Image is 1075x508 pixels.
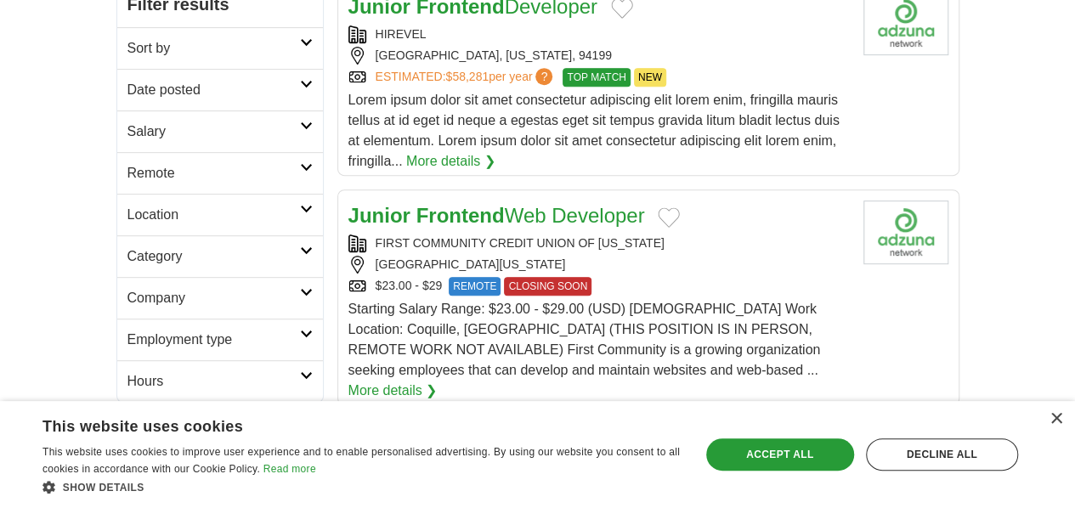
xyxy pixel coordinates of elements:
[117,235,323,277] a: Category
[42,411,638,437] div: This website uses cookies
[127,121,300,142] h2: Salary
[504,277,591,296] span: CLOSING SOON
[117,110,323,152] a: Salary
[348,256,850,274] div: [GEOGRAPHIC_DATA][US_STATE]
[535,68,552,85] span: ?
[348,93,840,168] span: Lorem ipsum dolor sit amet consectetur adipiscing elit lorem enim, fringilla mauris tellus at id ...
[127,288,300,308] h2: Company
[42,478,681,495] div: Show details
[117,277,323,319] a: Company
[348,234,850,252] div: FIRST COMMUNITY CREDIT UNION OF [US_STATE]
[263,463,316,475] a: Read more, opens a new window
[449,277,501,296] span: REMOTE
[376,68,557,87] a: ESTIMATED:$58,281per year?
[117,69,323,110] a: Date posted
[127,371,300,392] h2: Hours
[42,446,680,475] span: This website uses cookies to improve user experience and to enable personalised advertising. By u...
[658,207,680,228] button: Add to favorite jobs
[127,246,300,267] h2: Category
[117,27,323,69] a: Sort by
[117,152,323,194] a: Remote
[348,204,410,227] strong: Junior
[117,360,323,402] a: Hours
[866,438,1018,471] div: Decline all
[416,204,505,227] strong: Frontend
[445,70,489,83] span: $58,281
[348,302,821,377] span: Starting Salary Range: $23.00 - $29.00 (USD) [DEMOGRAPHIC_DATA] Work Location: Coquille, [GEOGRAP...
[348,381,438,401] a: More details ❯
[127,205,300,225] h2: Location
[117,319,323,360] a: Employment type
[406,151,495,172] a: More details ❯
[117,194,323,235] a: Location
[563,68,630,87] span: TOP MATCH
[127,330,300,350] h2: Employment type
[348,47,850,65] div: [GEOGRAPHIC_DATA], [US_STATE], 94199
[127,38,300,59] h2: Sort by
[863,200,948,264] img: Company logo
[706,438,854,471] div: Accept all
[1050,413,1062,426] div: Close
[127,163,300,183] h2: Remote
[634,68,666,87] span: NEW
[348,204,645,227] a: Junior FrontendWeb Developer
[63,482,144,494] span: Show details
[348,277,850,296] div: $23.00 - $29
[348,25,850,43] div: HIREVEL
[127,80,300,100] h2: Date posted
